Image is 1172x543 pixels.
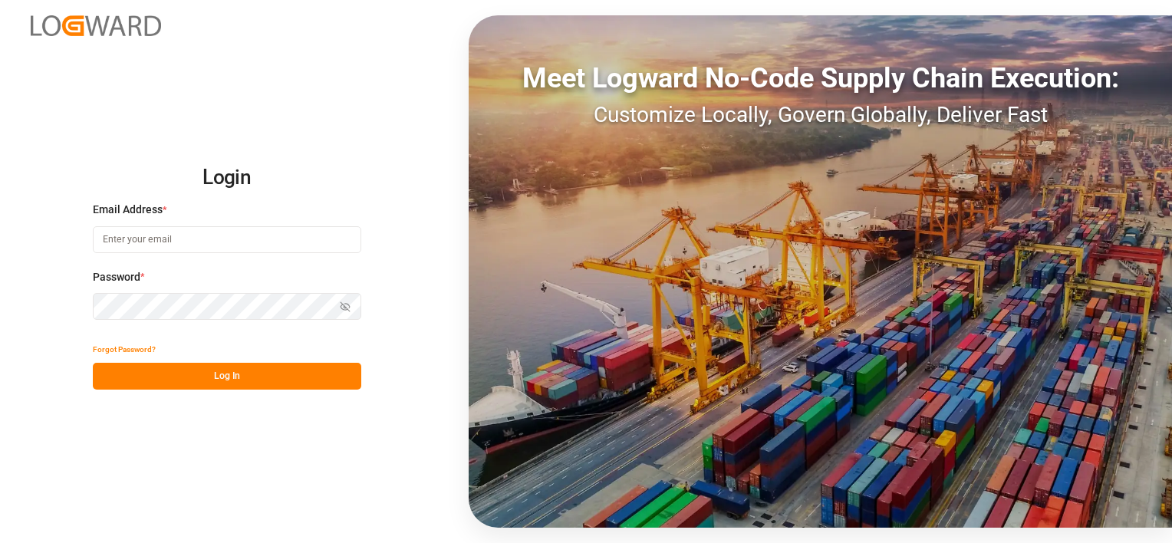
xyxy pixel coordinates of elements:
[93,269,140,285] span: Password
[93,226,361,253] input: Enter your email
[93,153,361,202] h2: Login
[469,58,1172,99] div: Meet Logward No-Code Supply Chain Execution:
[31,15,161,36] img: Logward_new_orange.png
[469,99,1172,131] div: Customize Locally, Govern Globally, Deliver Fast
[93,363,361,390] button: Log In
[93,336,156,363] button: Forgot Password?
[93,202,163,218] span: Email Address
